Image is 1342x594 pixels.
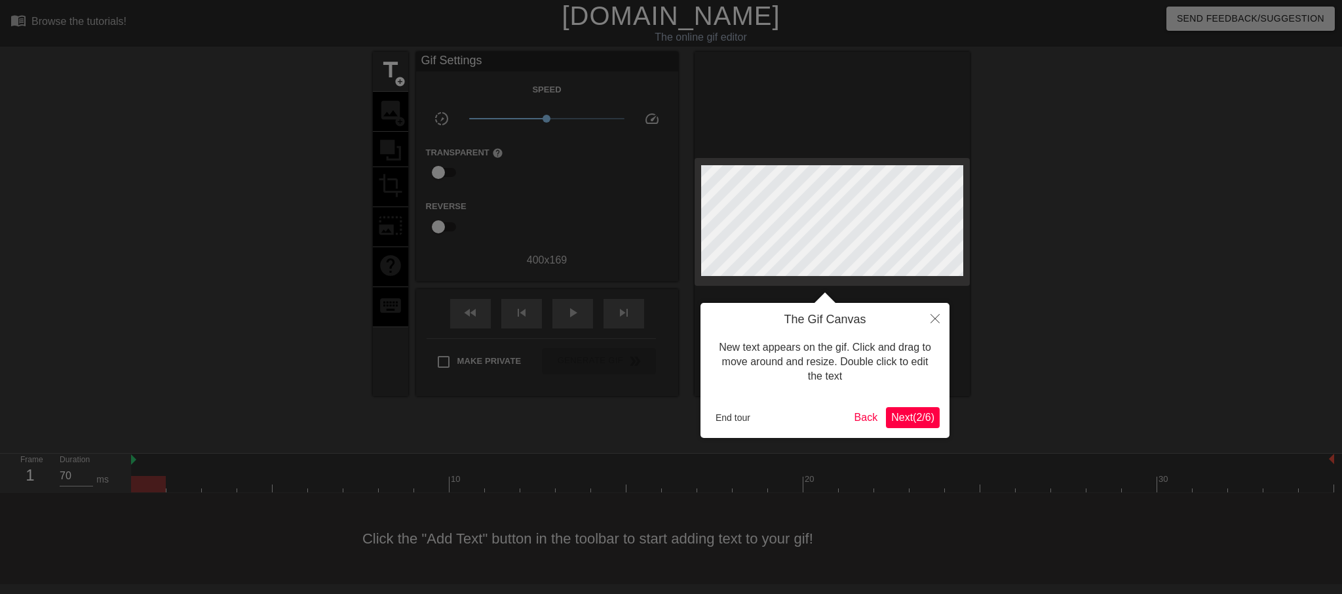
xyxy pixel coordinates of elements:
[886,407,940,428] button: Next
[710,327,940,397] div: New text appears on the gif. Click and drag to move around and resize. Double click to edit the text
[891,412,934,423] span: Next ( 2 / 6 )
[710,313,940,327] h4: The Gif Canvas
[921,303,949,333] button: Close
[710,408,756,427] button: End tour
[849,407,883,428] button: Back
